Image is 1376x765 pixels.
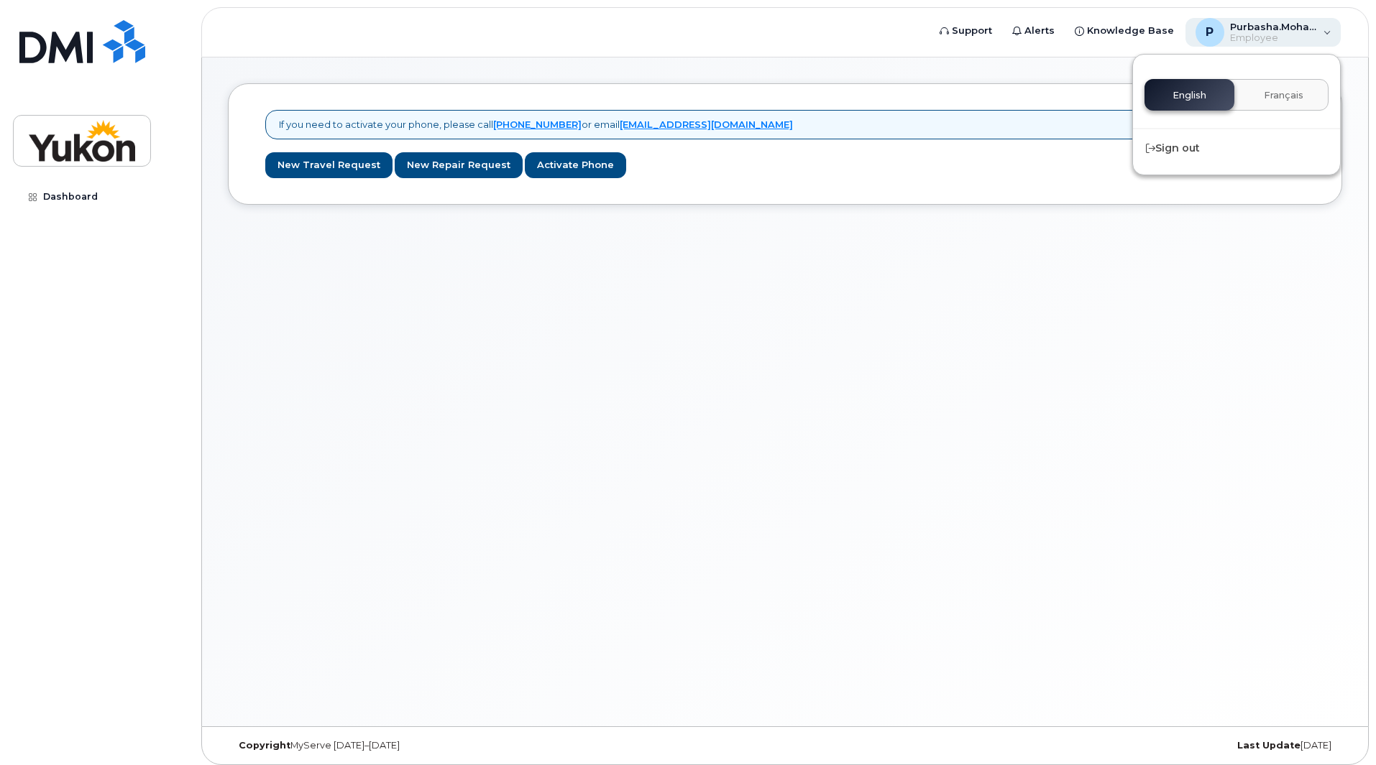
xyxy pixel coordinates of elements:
[493,119,582,130] a: [PHONE_NUMBER]
[239,740,290,751] strong: Copyright
[1133,135,1340,162] div: Sign out
[395,152,523,179] a: New Repair Request
[279,118,793,131] p: If you need to activate your phone, please call or email
[525,152,626,179] a: Activate Phone
[265,152,393,179] a: New Travel Request
[971,740,1342,751] div: [DATE]
[228,740,600,751] div: MyServe [DATE]–[DATE]
[1237,740,1301,751] strong: Last Update
[1264,90,1303,101] span: Français
[620,119,793,130] a: [EMAIL_ADDRESS][DOMAIN_NAME]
